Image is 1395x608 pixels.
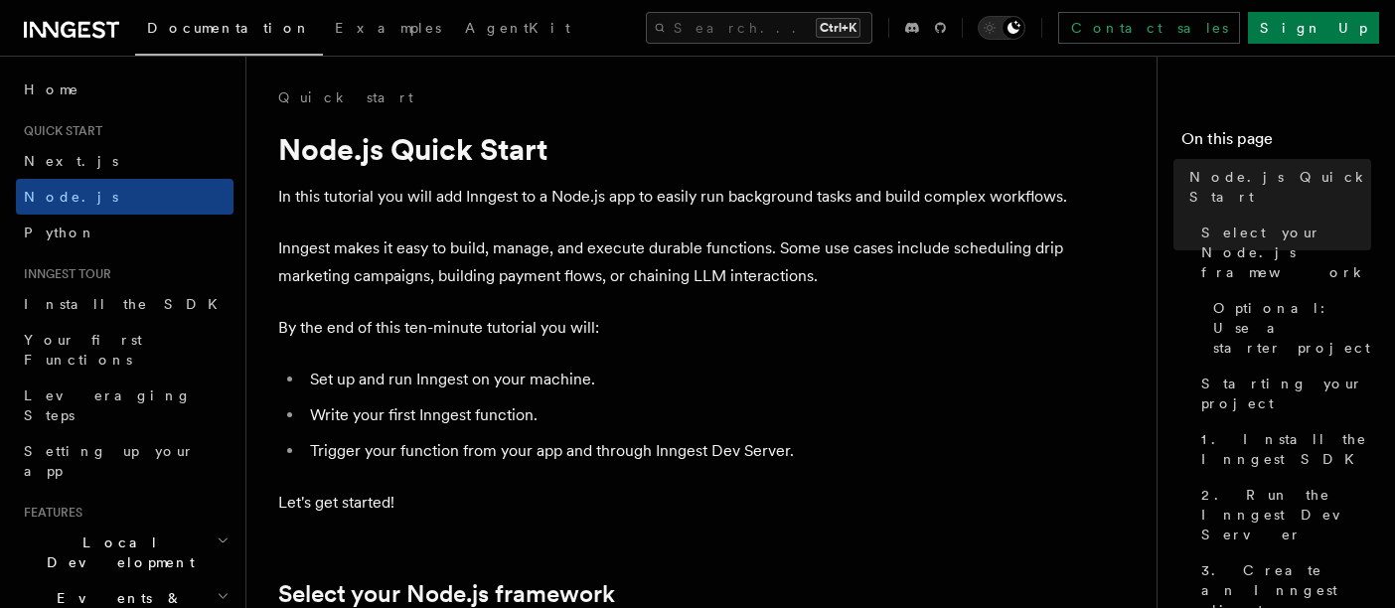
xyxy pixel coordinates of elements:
[16,72,233,107] a: Home
[816,18,860,38] kbd: Ctrl+K
[16,532,217,572] span: Local Development
[646,12,872,44] button: Search...Ctrl+K
[24,189,118,205] span: Node.js
[304,401,1073,429] li: Write your first Inngest function.
[1248,12,1379,44] a: Sign Up
[304,437,1073,465] li: Trigger your function from your app and through Inngest Dev Server.
[1201,374,1371,413] span: Starting your project
[24,153,118,169] span: Next.js
[1181,127,1371,159] h4: On this page
[16,322,233,378] a: Your first Functions
[135,6,323,56] a: Documentation
[16,286,233,322] a: Install the SDK
[1058,12,1240,44] a: Contact sales
[1205,290,1371,366] a: Optional: Use a starter project
[323,6,453,54] a: Examples
[24,296,230,312] span: Install the SDK
[304,366,1073,393] li: Set up and run Inngest on your machine.
[24,225,96,240] span: Python
[453,6,582,54] a: AgentKit
[1189,167,1371,207] span: Node.js Quick Start
[1193,477,1371,552] a: 2. Run the Inngest Dev Server
[24,443,195,479] span: Setting up your app
[16,143,233,179] a: Next.js
[16,505,82,521] span: Features
[16,123,102,139] span: Quick start
[1213,298,1371,358] span: Optional: Use a starter project
[24,332,142,368] span: Your first Functions
[1181,159,1371,215] a: Node.js Quick Start
[16,378,233,433] a: Leveraging Steps
[278,183,1073,211] p: In this tutorial you will add Inngest to a Node.js app to easily run background tasks and build c...
[16,433,233,489] a: Setting up your app
[1201,429,1371,469] span: 1. Install the Inngest SDK
[24,79,79,99] span: Home
[1193,366,1371,421] a: Starting your project
[16,525,233,580] button: Local Development
[278,489,1073,517] p: Let's get started!
[978,16,1025,40] button: Toggle dark mode
[278,131,1073,167] h1: Node.js Quick Start
[278,234,1073,290] p: Inngest makes it easy to build, manage, and execute durable functions. Some use cases include sch...
[278,87,413,107] a: Quick start
[16,179,233,215] a: Node.js
[278,580,615,608] a: Select your Node.js framework
[24,387,192,423] span: Leveraging Steps
[1193,421,1371,477] a: 1. Install the Inngest SDK
[278,314,1073,342] p: By the end of this ten-minute tutorial you will:
[1201,223,1371,282] span: Select your Node.js framework
[1201,485,1371,544] span: 2. Run the Inngest Dev Server
[16,266,111,282] span: Inngest tour
[1193,215,1371,290] a: Select your Node.js framework
[465,20,570,36] span: AgentKit
[335,20,441,36] span: Examples
[16,215,233,250] a: Python
[147,20,311,36] span: Documentation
